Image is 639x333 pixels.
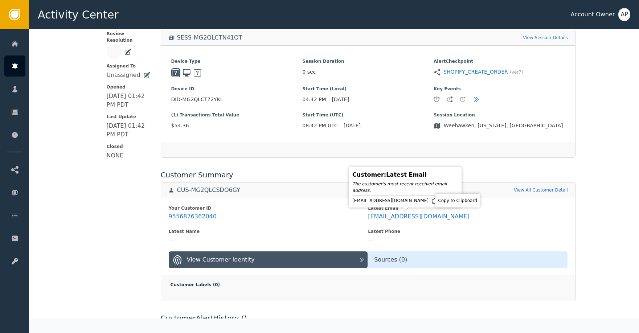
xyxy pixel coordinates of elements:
div: Customer Summary [161,169,575,180]
span: 04:42 PM [302,96,326,103]
div: SESS-MG2QLCTN41QT [177,34,242,41]
span: 08:42 PM UTC [302,122,338,129]
span: [DATE] [344,122,361,129]
div: — [111,48,116,55]
div: [DATE] 01:42 PM PDT [107,122,151,139]
span: Start Time (Local) [302,86,434,92]
div: Customer Alert History ( ) [161,313,575,324]
div: 1 [460,97,465,102]
span: 0 sec [302,68,316,76]
a: View All Customer Detail [514,187,568,193]
span: Alert Checkpoint [434,58,565,65]
span: [DATE] [332,96,349,103]
div: — [368,236,374,243]
div: NONE [107,151,124,160]
div: [EMAIL_ADDRESS][DOMAIN_NAME] [352,197,458,204]
div: Account Owner [570,10,615,19]
div: Sources ( 0 ) [368,255,568,264]
div: 1 [447,97,452,102]
span: Assigned To [107,63,151,69]
div: Unassigned [107,71,140,79]
span: Activity Center [38,7,119,23]
span: (1) Transactions Total Value [171,112,303,118]
div: View Customer Identity [187,255,255,264]
span: Session Location [434,112,565,118]
a: View Session Details [523,34,568,41]
span: (ver 7 ) [510,69,523,75]
div: Latest Name [169,228,368,235]
div: CUS-MG2QLCSDO6GY [177,186,241,194]
span: $54.36 [171,122,303,129]
div: Customer : Latest Email [352,170,458,179]
span: Key Events [434,86,565,92]
span: DID-MG2QLCT72YKI [171,96,303,103]
button: View Customer Identity [169,251,368,268]
span: Session Duration [302,58,434,65]
span: Start Time (UTC) [302,112,434,118]
span: Opened [107,84,151,90]
span: Weehawken, [US_STATE], [GEOGRAPHIC_DATA] [444,122,563,129]
span: Closed [107,143,151,150]
div: — [169,236,175,243]
a: SHOPIFY_CREATE_ORDER [443,68,508,76]
div: Latest Phone [368,228,568,235]
div: [EMAIL_ADDRESS][DOMAIN_NAME] [368,213,470,220]
div: 9556876362040 [169,213,217,220]
div: Copy to Clipboard [437,196,478,206]
span: Customer Labels ( 0 ) [171,282,220,287]
div: Your Customer ID [169,205,368,211]
button: AP [618,8,630,21]
div: Latest Email [368,205,568,211]
div: The customer's most recent received email address. [352,181,458,194]
span: Review Resolution [107,30,151,44]
span: Last Update [107,114,151,120]
span: Device ID [171,86,303,92]
div: [DATE] 01:42 PM PDT [107,92,151,109]
span: Device Type [171,58,303,65]
div: 1 [434,97,439,102]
